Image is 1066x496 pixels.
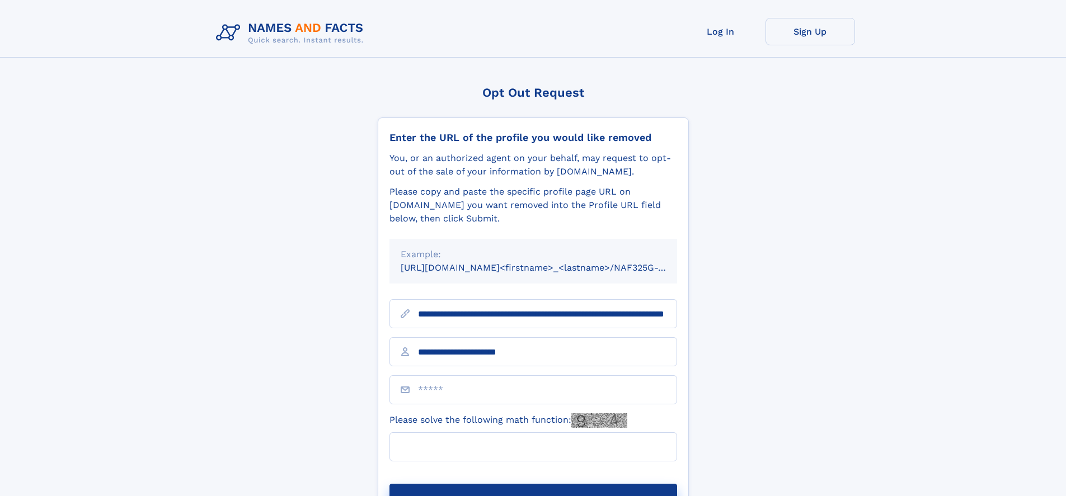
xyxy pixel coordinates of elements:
[676,18,766,45] a: Log In
[389,413,627,428] label: Please solve the following math function:
[389,152,677,178] div: You, or an authorized agent on your behalf, may request to opt-out of the sale of your informatio...
[766,18,855,45] a: Sign Up
[401,248,666,261] div: Example:
[378,86,689,100] div: Opt Out Request
[389,131,677,144] div: Enter the URL of the profile you would like removed
[212,18,373,48] img: Logo Names and Facts
[401,262,698,273] small: [URL][DOMAIN_NAME]<firstname>_<lastname>/NAF325G-xxxxxxxx
[389,185,677,225] div: Please copy and paste the specific profile page URL on [DOMAIN_NAME] you want removed into the Pr...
